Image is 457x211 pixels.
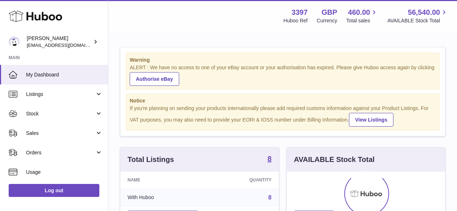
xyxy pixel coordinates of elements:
[26,71,103,78] span: My Dashboard
[267,155,271,162] strong: 8
[130,64,436,86] div: ALERT : We have no access to one of your eBay account or your authorisation has expired. Please g...
[120,188,204,207] td: With Huboo
[27,35,92,49] div: [PERSON_NAME]
[26,91,95,98] span: Listings
[387,8,448,24] a: 56,540.00 AVAILABLE Stock Total
[317,17,337,24] div: Currency
[130,97,436,104] strong: Notice
[26,110,95,117] span: Stock
[26,130,95,137] span: Sales
[294,155,375,164] h3: AVAILABLE Stock Total
[128,155,174,164] h3: Total Listings
[408,8,440,17] span: 56,540.00
[349,113,393,127] a: View Listings
[27,42,106,48] span: [EMAIL_ADDRESS][DOMAIN_NAME]
[26,169,103,176] span: Usage
[130,72,179,86] a: Authorise eBay
[26,149,95,156] span: Orders
[130,57,436,63] strong: Warning
[267,155,271,164] a: 8
[346,8,378,24] a: 460.00 Total sales
[9,36,20,47] img: internalAdmin-3397@internal.huboo.com
[9,184,99,197] a: Log out
[268,194,272,201] a: 8
[322,8,337,17] strong: GBP
[204,172,279,188] th: Quantity
[120,172,204,188] th: Name
[292,8,308,17] strong: 3397
[284,17,308,24] div: Huboo Ref
[387,17,448,24] span: AVAILABLE Stock Total
[130,105,436,127] div: If you're planning on sending your products internationally please add required customs informati...
[346,17,378,24] span: Total sales
[348,8,370,17] span: 460.00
